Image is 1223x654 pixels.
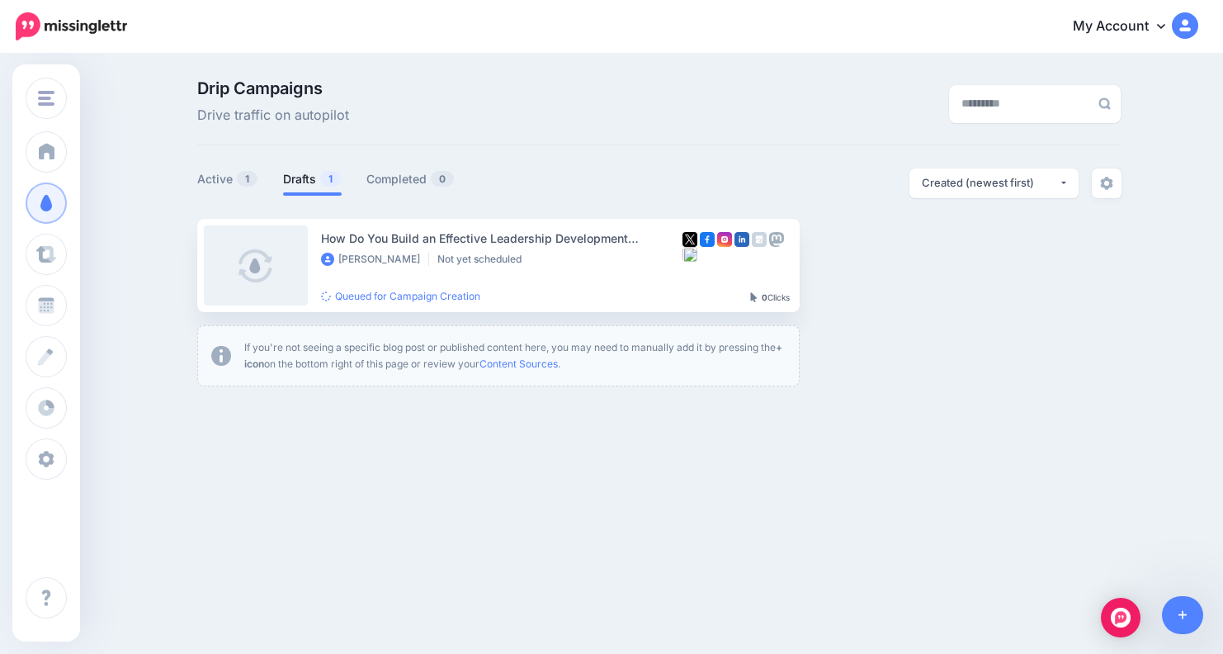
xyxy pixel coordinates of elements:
img: menu.png [38,91,54,106]
img: settings-grey.png [1100,177,1113,190]
div: Clicks [750,293,790,303]
a: Content Sources [479,358,558,370]
p: If you're not seeing a specific blog post or published content here, you may need to manually add... [244,339,786,372]
div: Open Intercom Messenger [1101,598,1140,637]
div: How Do You Build an Effective Leadership Development Program? [321,229,682,248]
b: 0 [762,292,767,302]
img: Missinglettr [16,12,127,40]
a: Queued for Campaign Creation [321,290,480,302]
div: Created (newest first) [922,175,1059,191]
span: Drip Campaigns [197,80,349,97]
span: 1 [320,171,341,187]
a: Drafts1 [283,169,342,189]
span: 0 [431,171,454,187]
li: Not yet scheduled [437,253,530,266]
img: twitter-square.png [682,232,697,247]
img: facebook-square.png [700,232,715,247]
a: My Account [1056,7,1198,47]
li: [PERSON_NAME] [321,253,429,266]
img: linkedin-square.png [734,232,749,247]
img: google_business-grey-square.png [752,232,767,247]
span: 1 [237,171,257,187]
img: bluesky-grey-square.png [682,247,697,262]
button: Created (newest first) [909,168,1079,198]
img: pointer-grey-darker.png [750,292,758,302]
a: Completed0 [366,169,455,189]
img: search-grey-6.png [1098,97,1111,110]
img: instagram-square.png [717,232,732,247]
a: Active1 [197,169,258,189]
b: + icon [244,341,782,370]
img: info-circle-grey.png [211,346,231,366]
img: mastodon-grey-square.png [769,232,784,247]
span: Drive traffic on autopilot [197,105,349,126]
